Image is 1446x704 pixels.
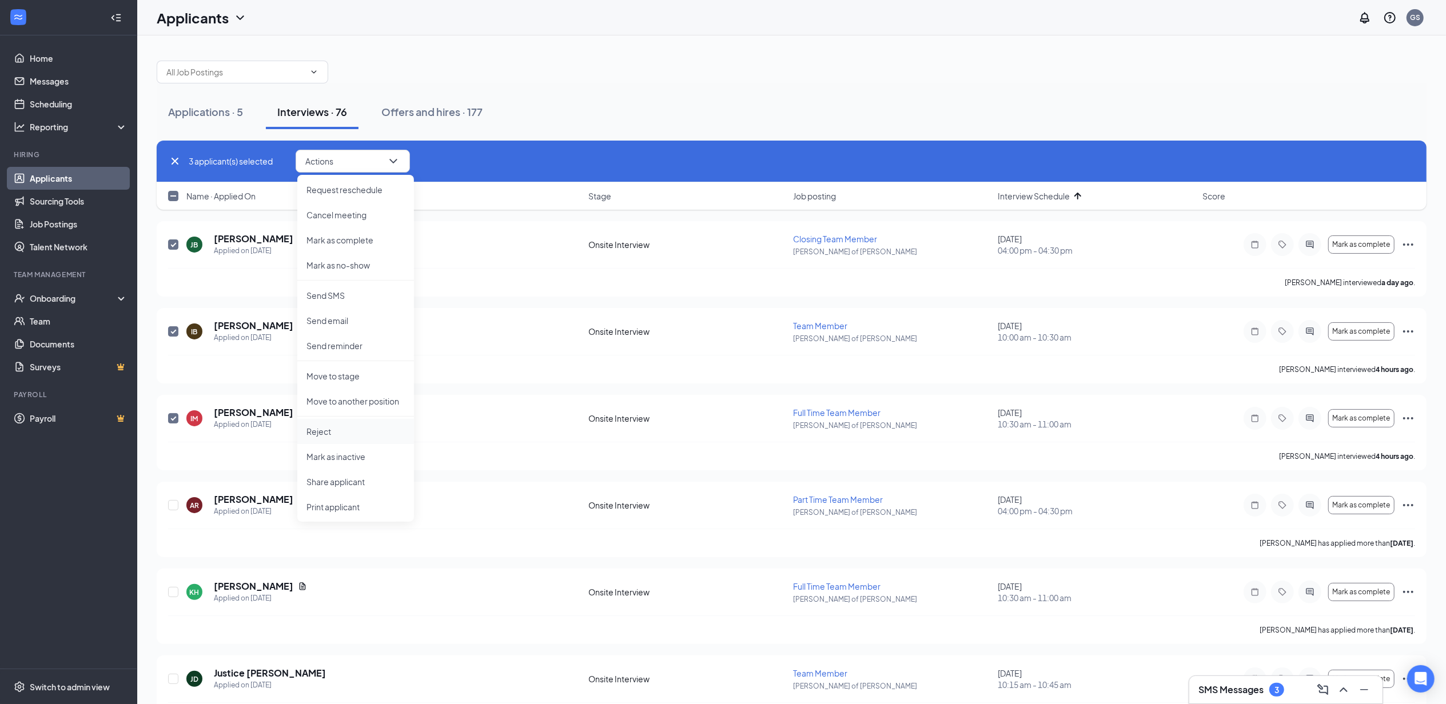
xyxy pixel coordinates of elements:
p: [PERSON_NAME] has applied more than . [1260,538,1415,548]
span: 10:30 am - 11:00 am [998,592,1196,603]
p: [PERSON_NAME] interviewed . [1279,451,1415,461]
div: Onboarding [30,293,118,304]
div: Onsite Interview [589,239,787,250]
svg: Note [1248,587,1262,597]
span: Team Member [793,668,847,678]
svg: ChevronDown [309,67,318,77]
div: Reporting [30,121,128,133]
p: Move to stage [306,370,405,382]
div: Applied on [DATE] [214,419,293,430]
span: 10:15 am - 10:45 am [998,679,1196,690]
svg: Tag [1276,414,1289,423]
div: Applied on [DATE] [214,332,307,343]
span: Part Time Team Member [793,494,883,505]
div: Onsite Interview [589,326,787,337]
h5: [PERSON_NAME] [214,233,293,245]
button: Mark as complete [1328,670,1395,688]
span: 04:00 pm - 04:30 pm [998,505,1196,517]
span: Mark as complete [1332,414,1390,422]
svg: ActiveChat [1303,674,1317,683]
b: a day ago [1381,278,1413,287]
svg: Cross [168,154,182,168]
svg: Tag [1276,587,1289,597]
p: Mark as no-show [306,259,405,271]
div: Team Management [14,270,125,279]
a: Scheduling [30,93,128,115]
p: Mark as complete [306,234,405,246]
div: Interviews · 76 [277,105,347,119]
span: 3 applicant(s) selected [189,155,273,167]
div: IB [192,327,198,337]
svg: Analysis [14,121,25,133]
span: Name · Applied On [186,190,256,202]
p: Mark as inactive [306,451,405,462]
div: Onsite Interview [589,413,787,424]
span: Stage [589,190,612,202]
span: Closing Team Member [793,234,877,244]
p: [PERSON_NAME] interviewed . [1285,278,1415,287]
svg: Tag [1276,327,1289,336]
p: Send email [306,315,405,326]
p: [PERSON_NAME] interviewed . [1279,365,1415,374]
b: 4 hours ago [1376,452,1413,461]
div: GS [1410,13,1420,22]
button: Mark as complete [1328,409,1395,427]
p: [PERSON_NAME] has applied more than . [1260,625,1415,635]
h5: [PERSON_NAME] [214,580,293,593]
div: IM [191,414,198,423]
div: [DATE] [998,320,1196,343]
a: Applicants [30,167,128,190]
svg: ActiveChat [1303,240,1317,249]
button: Mark as complete [1328,583,1395,601]
svg: Collapse [110,12,122,23]
div: KH [190,587,200,597]
button: ActionsChevronDown [296,150,410,173]
svg: ActiveChat [1303,414,1317,423]
div: Switch to admin view [30,681,110,693]
svg: Tag [1276,240,1289,249]
div: AR [190,501,199,510]
p: Cancel meeting [306,209,405,221]
svg: ActiveChat [1303,501,1317,510]
div: Hiring [14,150,125,159]
span: Mark as complete [1332,501,1390,509]
a: Talent Network [30,235,128,258]
svg: Note [1248,501,1262,510]
div: JD [190,674,198,684]
p: Reject [306,426,405,437]
div: Applied on [DATE] [214,593,307,604]
a: PayrollCrown [30,407,128,430]
div: Open Intercom Messenger [1407,665,1435,693]
svg: ActiveChat [1303,587,1317,597]
span: Full Time Team Member [793,581,881,591]
svg: Tag [1276,674,1289,683]
a: Messages [30,70,128,93]
p: [PERSON_NAME] of [PERSON_NAME] [793,507,991,517]
p: Send SMS [306,290,405,301]
button: Mark as complete [1328,496,1395,514]
b: [DATE] [1390,626,1413,634]
p: [PERSON_NAME] of [PERSON_NAME] [793,247,991,257]
span: 10:00 am - 10:30 am [998,331,1196,343]
span: Team Member [793,321,847,331]
span: Mark as complete [1332,588,1390,596]
p: Share applicant [306,476,405,487]
a: SurveysCrown [30,355,128,378]
svg: ChevronDown [387,154,400,168]
svg: ArrowUp [1071,189,1085,203]
svg: Ellipses [1401,325,1415,338]
p: Print applicant [306,501,405,513]
svg: Ellipses [1401,585,1415,599]
svg: UserCheck [14,293,25,304]
b: [DATE] [1390,539,1413,547]
span: Interview Schedule [998,190,1070,202]
div: JB [191,240,198,250]
a: Job Postings [30,213,128,235]
div: [DATE] [998,581,1196,603]
svg: Ellipses [1401,238,1415,251]
svg: Ellipses [1401,498,1415,512]
svg: Ellipses [1401,411,1415,425]
svg: Ellipses [1401,672,1415,686]
h5: [PERSON_NAME] [214,493,293,506]
p: [PERSON_NAME] of [PERSON_NAME] [793,594,991,604]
